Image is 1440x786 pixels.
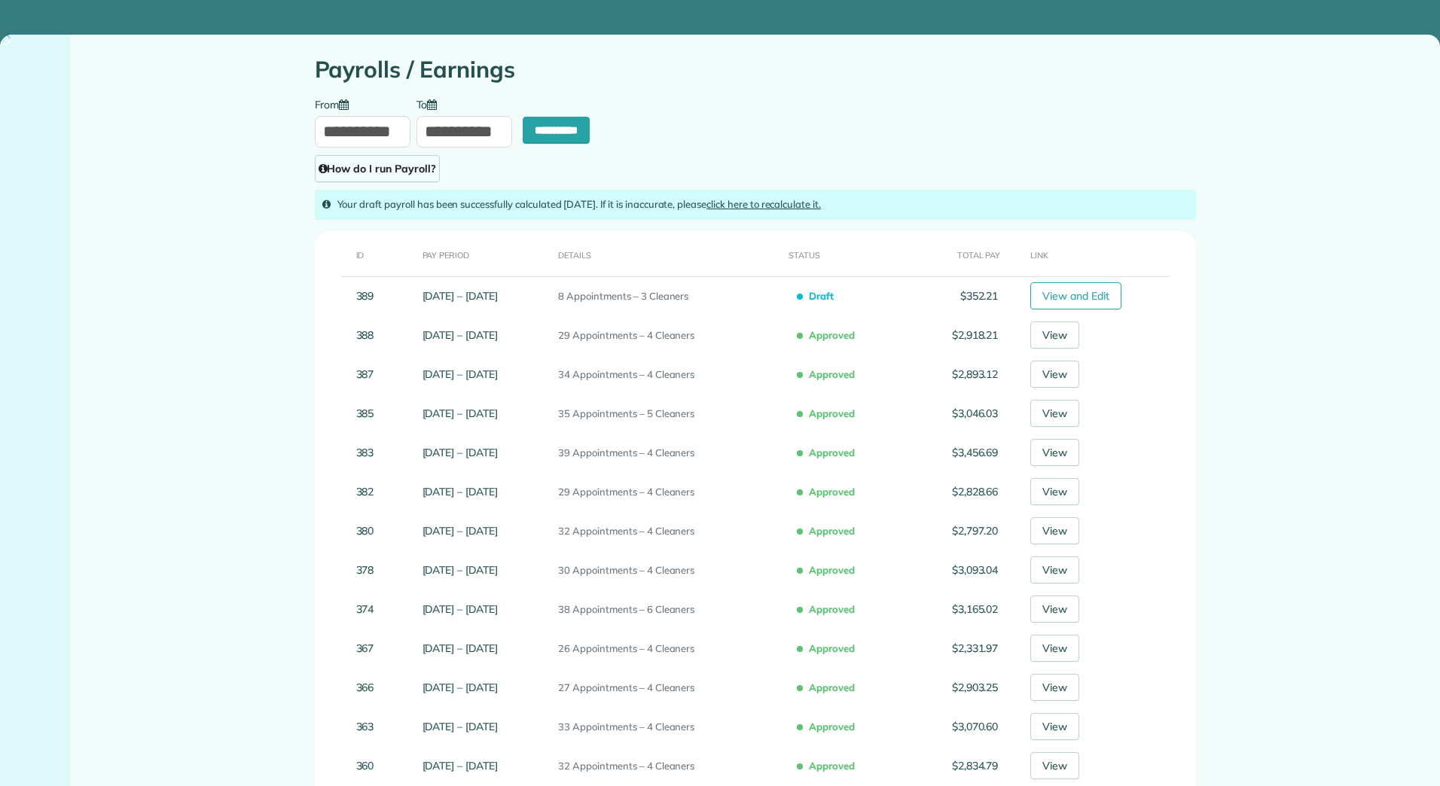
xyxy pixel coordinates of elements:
[914,707,1005,746] td: $3,070.60
[423,407,498,420] a: [DATE] – [DATE]
[552,707,783,746] td: 33 Appointments – 4 Cleaners
[552,629,783,668] td: 26 Appointments – 4 Cleaners
[1030,674,1079,701] a: View
[552,276,783,315] td: 8 Appointments – 3 Cleaners
[315,550,416,589] td: 378
[800,714,861,739] span: Approved
[423,759,498,772] a: [DATE] – [DATE]
[800,479,861,504] span: Approved
[315,629,416,668] td: 367
[315,746,416,785] td: 360
[1004,231,1195,277] th: Link
[1030,321,1079,349] a: View
[552,394,783,433] td: 35 Appointments – 5 Cleaners
[423,446,498,459] a: [DATE] – [DATE]
[914,472,1005,511] td: $2,828.66
[800,675,861,700] span: Approved
[315,57,1196,82] h1: Payrolls / Earnings
[1030,517,1079,544] a: View
[800,322,861,348] span: Approved
[423,289,498,303] a: [DATE] – [DATE]
[914,231,1005,277] th: Total Pay
[552,511,783,550] td: 32 Appointments – 4 Cleaners
[552,550,783,589] td: 30 Appointments – 4 Cleaners
[914,276,1005,315] td: $352.21
[914,355,1005,394] td: $2,893.12
[552,315,783,355] td: 29 Appointments – 4 Cleaners
[800,518,861,544] span: Approved
[315,589,416,629] td: 374
[1030,282,1121,309] a: View and Edit
[423,720,498,733] a: [DATE] – [DATE]
[423,563,498,577] a: [DATE] – [DATE]
[706,198,821,210] a: click here to recalculate it.
[315,394,416,433] td: 385
[315,472,416,511] td: 382
[783,231,913,277] th: Status
[423,485,498,498] a: [DATE] – [DATE]
[914,433,1005,472] td: $3,456.69
[552,668,783,707] td: 27 Appointments – 4 Cleaners
[914,668,1005,707] td: $2,903.25
[315,355,416,394] td: 387
[1030,478,1079,505] a: View
[914,589,1005,629] td: $3,165.02
[315,315,416,355] td: 388
[914,315,1005,355] td: $2,918.21
[1030,361,1079,388] a: View
[315,155,440,182] a: How do I run Payroll?
[552,355,783,394] td: 34 Appointments – 4 Cleaners
[315,97,357,110] label: From
[552,433,783,472] td: 39 Appointments – 4 Cleaners
[800,635,861,661] span: Approved
[1030,596,1079,623] a: View
[914,511,1005,550] td: $2,797.20
[914,394,1005,433] td: $3,046.03
[1030,556,1079,583] a: View
[552,746,783,785] td: 32 Appointments – 4 Cleaners
[1030,713,1079,740] a: View
[315,707,416,746] td: 363
[416,231,553,277] th: Pay Period
[423,641,498,655] a: [DATE] – [DATE]
[423,328,498,342] a: [DATE] – [DATE]
[552,231,783,277] th: Details
[416,97,445,110] label: To
[315,190,1196,220] div: Your draft payroll has been successfully calculated [DATE]. If it is inaccurate, please
[315,276,416,315] td: 389
[1030,635,1079,662] a: View
[914,746,1005,785] td: $2,834.79
[800,440,861,465] span: Approved
[1030,400,1079,427] a: View
[423,367,498,381] a: [DATE] – [DATE]
[552,589,783,629] td: 38 Appointments – 6 Cleaners
[800,283,840,309] span: Draft
[800,401,861,426] span: Approved
[800,596,861,622] span: Approved
[1030,439,1079,466] a: View
[315,433,416,472] td: 383
[315,511,416,550] td: 380
[315,668,416,707] td: 366
[800,557,861,583] span: Approved
[800,753,861,778] span: Approved
[914,550,1005,589] td: $3,093.04
[423,681,498,694] a: [DATE] – [DATE]
[1030,752,1079,779] a: View
[800,361,861,387] span: Approved
[315,231,416,277] th: ID
[423,524,498,538] a: [DATE] – [DATE]
[552,472,783,511] td: 29 Appointments – 4 Cleaners
[914,629,1005,668] td: $2,331.97
[423,602,498,616] a: [DATE] – [DATE]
